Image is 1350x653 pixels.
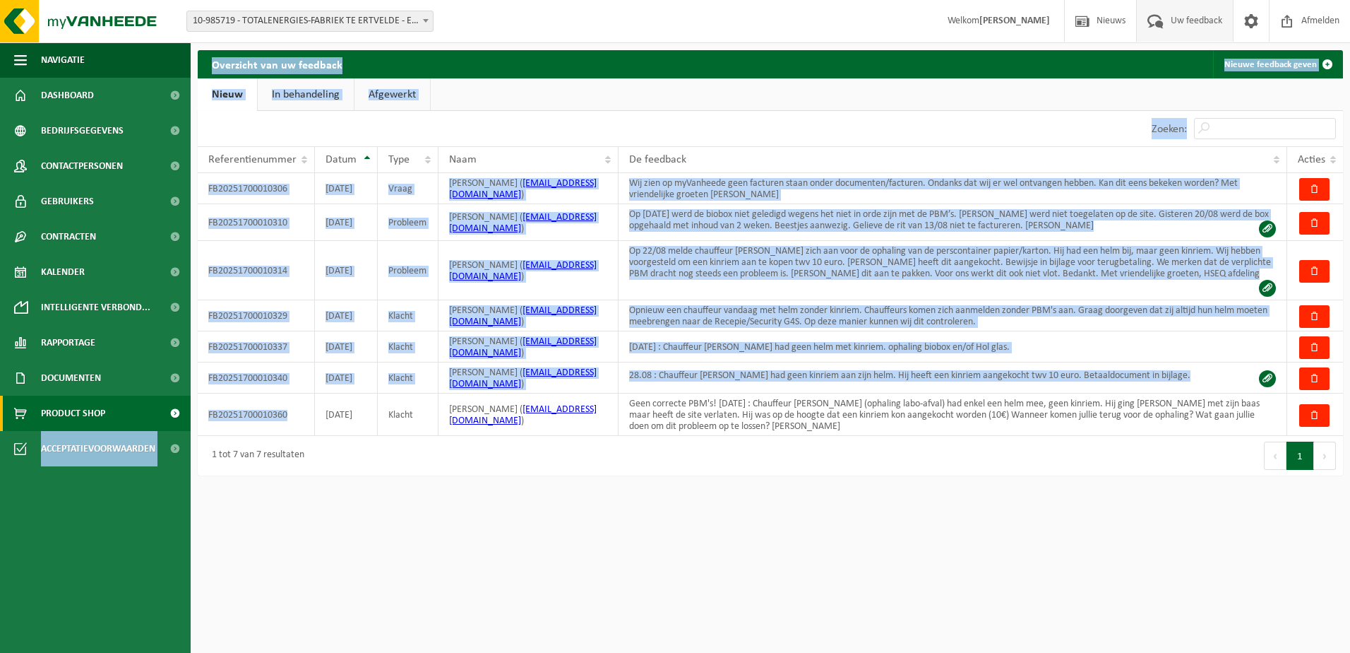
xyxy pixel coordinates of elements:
[325,154,357,165] span: Datum
[619,300,1287,331] td: Opnieuw een chauffeur vandaag met helm zonder kinriem. Chauffeurs komen zich aanmelden zonder PBM...
[619,204,1287,241] td: Op [DATE] werd de biobox niet geledigd wegens het niet in orde zijn met de PBM’s. [PERSON_NAME] w...
[198,300,315,331] td: FB20251700010329
[41,184,94,219] span: Gebruikers
[315,363,378,394] td: [DATE]
[378,173,438,204] td: Vraag
[315,331,378,363] td: [DATE]
[619,394,1287,436] td: Geen correcte PBM's! [DATE] : Chauffeur [PERSON_NAME] (ophaling labo-afval) had enkel een helm me...
[378,394,438,436] td: Klacht
[198,50,357,78] h2: Overzicht van uw feedback
[198,363,315,394] td: FB20251700010340
[1152,124,1187,135] label: Zoeken:
[186,11,434,32] span: 10-985719 - TOTALENERGIES-FABRIEK TE ERTVELDE - ERTVELDE
[378,204,438,241] td: Probleem
[41,290,150,325] span: Intelligente verbond...
[378,241,438,300] td: Probleem
[438,394,619,436] td: [PERSON_NAME] ( )
[449,260,597,282] a: [EMAIL_ADDRESS][DOMAIN_NAME]
[438,173,619,204] td: [PERSON_NAME] ( )
[1264,442,1286,470] button: Previous
[41,78,94,113] span: Dashboard
[1286,442,1314,470] button: 1
[388,154,410,165] span: Type
[438,300,619,331] td: [PERSON_NAME] ( )
[449,367,597,389] a: [EMAIL_ADDRESS][DOMAIN_NAME]
[41,42,85,78] span: Navigatie
[41,396,105,431] span: Product Shop
[619,331,1287,363] td: [DATE] : Chauffeur [PERSON_NAME] had geen helm met kinriem. ophaling biobox en/of Hol glas.
[979,16,1050,26] strong: [PERSON_NAME]
[41,360,101,396] span: Documenten
[41,431,155,466] span: Acceptatievoorwaarden
[315,241,378,300] td: [DATE]
[449,178,597,200] a: [EMAIL_ADDRESS][DOMAIN_NAME]
[619,363,1287,394] td: 28.08 : Chauffeur [PERSON_NAME] had geen kinriem aan zijn helm. Hij heeft een kinriem aangekocht ...
[198,331,315,363] td: FB20251700010337
[198,394,315,436] td: FB20251700010360
[187,11,433,31] span: 10-985719 - TOTALENERGIES-FABRIEK TE ERTVELDE - ERTVELDE
[438,241,619,300] td: [PERSON_NAME] ( )
[1314,442,1336,470] button: Next
[205,443,304,469] div: 1 tot 7 van 7 resultaten
[258,78,354,111] a: In behandeling
[619,241,1287,300] td: Op 22/08 melde chauffeur [PERSON_NAME] zich aan voor de ophaling van de perscontainer papier/kart...
[449,212,597,234] a: [EMAIL_ADDRESS][DOMAIN_NAME]
[619,173,1287,204] td: Wij zien op myVanheede geen facturen staan onder documenten/facturen. Ondanks dat wij er wel ontv...
[198,78,257,111] a: Nieuw
[378,363,438,394] td: Klacht
[198,204,315,241] td: FB20251700010310
[41,325,95,360] span: Rapportage
[438,363,619,394] td: [PERSON_NAME] ( )
[208,154,297,165] span: Referentienummer
[198,173,315,204] td: FB20251700010306
[315,173,378,204] td: [DATE]
[41,113,124,148] span: Bedrijfsgegevens
[449,404,597,426] a: [EMAIL_ADDRESS][DOMAIN_NAME]
[198,241,315,300] td: FB20251700010314
[315,394,378,436] td: [DATE]
[449,336,597,358] a: [EMAIL_ADDRESS][DOMAIN_NAME]
[41,148,123,184] span: Contactpersonen
[41,254,85,290] span: Kalender
[315,300,378,331] td: [DATE]
[378,331,438,363] td: Klacht
[1298,154,1325,165] span: Acties
[438,331,619,363] td: [PERSON_NAME] ( )
[354,78,430,111] a: Afgewerkt
[315,204,378,241] td: [DATE]
[449,154,477,165] span: Naam
[629,154,686,165] span: De feedback
[438,204,619,241] td: [PERSON_NAME] ( )
[1213,50,1342,78] a: Nieuwe feedback geven
[41,219,96,254] span: Contracten
[449,305,597,327] a: [EMAIL_ADDRESS][DOMAIN_NAME]
[378,300,438,331] td: Klacht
